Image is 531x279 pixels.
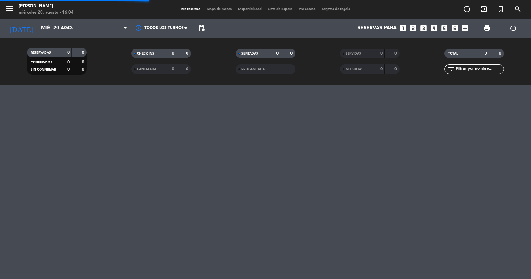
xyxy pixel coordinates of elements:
[82,50,85,55] strong: 0
[235,8,265,11] span: Disponibilidad
[399,24,407,32] i: looks_one
[499,51,502,56] strong: 0
[409,24,417,32] i: looks_two
[346,68,362,71] span: NO SHOW
[447,65,455,73] i: filter_list
[394,51,398,56] strong: 0
[420,24,428,32] i: looks_3
[319,8,354,11] span: Tarjetas de regalo
[380,51,383,56] strong: 0
[31,68,56,71] span: SIN CONFIRMAR
[241,68,265,71] span: RE AGENDADA
[58,25,66,32] i: arrow_drop_down
[19,3,73,9] div: [PERSON_NAME]
[394,67,398,71] strong: 0
[295,8,319,11] span: Pre-acceso
[346,52,361,55] span: SERVIDAS
[5,4,14,15] button: menu
[440,24,448,32] i: looks_5
[5,21,38,35] i: [DATE]
[198,25,205,32] span: pending_actions
[177,8,203,11] span: Mis reservas
[514,5,522,13] i: search
[483,25,490,32] span: print
[509,25,517,32] i: power_settings_new
[67,50,70,55] strong: 0
[67,67,70,72] strong: 0
[357,25,397,31] span: Reservas para
[137,68,156,71] span: CANCELADA
[430,24,438,32] i: looks_4
[67,60,70,64] strong: 0
[31,61,52,64] span: CONFIRMADA
[241,52,258,55] span: SENTADAS
[186,67,190,71] strong: 0
[448,52,458,55] span: TOTAL
[137,52,154,55] span: CHECK INS
[203,8,235,11] span: Mapa de mesas
[500,19,526,38] div: LOG OUT
[172,67,174,71] strong: 0
[480,5,488,13] i: exit_to_app
[19,9,73,16] div: miércoles 20. agosto - 16:04
[82,67,85,72] strong: 0
[290,51,294,56] strong: 0
[461,24,469,32] i: add_box
[265,8,295,11] span: Lista de Espera
[463,5,471,13] i: add_circle_outline
[455,66,504,73] input: Filtrar por nombre...
[5,4,14,13] i: menu
[172,51,174,56] strong: 0
[276,51,279,56] strong: 0
[82,60,85,64] strong: 0
[380,67,383,71] strong: 0
[186,51,190,56] strong: 0
[451,24,459,32] i: looks_6
[497,5,505,13] i: turned_in_not
[31,51,51,54] span: RESERVADAS
[485,51,487,56] strong: 0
